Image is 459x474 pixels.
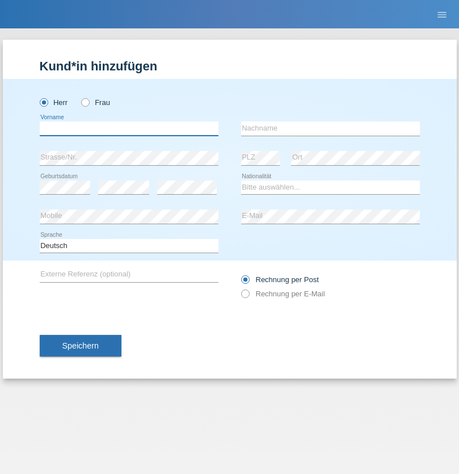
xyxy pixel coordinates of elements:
button: Speichern [40,335,121,356]
a: menu [431,11,453,18]
input: Herr [40,98,47,106]
input: Frau [81,98,89,106]
span: Speichern [62,341,99,350]
h1: Kund*in hinzufügen [40,59,420,73]
input: Rechnung per Post [241,275,249,290]
input: Rechnung per E-Mail [241,290,249,304]
label: Herr [40,98,68,107]
i: menu [436,9,448,20]
label: Rechnung per Post [241,275,319,284]
label: Frau [81,98,110,107]
label: Rechnung per E-Mail [241,290,325,298]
